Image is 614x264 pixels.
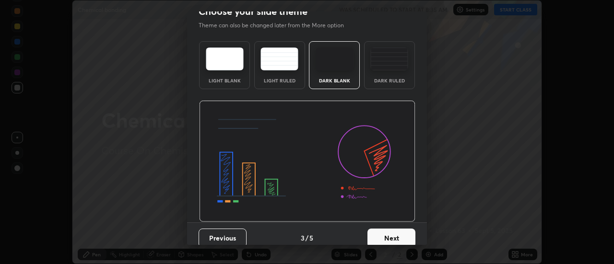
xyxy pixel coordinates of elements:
div: Light Ruled [260,78,299,83]
button: Previous [199,229,247,248]
img: darkTheme.f0cc69e5.svg [316,47,354,70]
img: lightRuledTheme.5fabf969.svg [260,47,298,70]
h4: 3 [301,233,305,243]
h4: / [306,233,308,243]
button: Next [367,229,415,248]
h4: 5 [309,233,313,243]
p: Theme can also be changed later from the More option [199,21,354,30]
h2: Choose your slide theme [199,5,307,18]
img: darkThemeBanner.d06ce4a2.svg [199,101,415,222]
div: Light Blank [205,78,244,83]
div: Dark Blank [315,78,354,83]
img: darkRuledTheme.de295e13.svg [370,47,408,70]
img: lightTheme.e5ed3b09.svg [206,47,244,70]
div: Dark Ruled [370,78,409,83]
